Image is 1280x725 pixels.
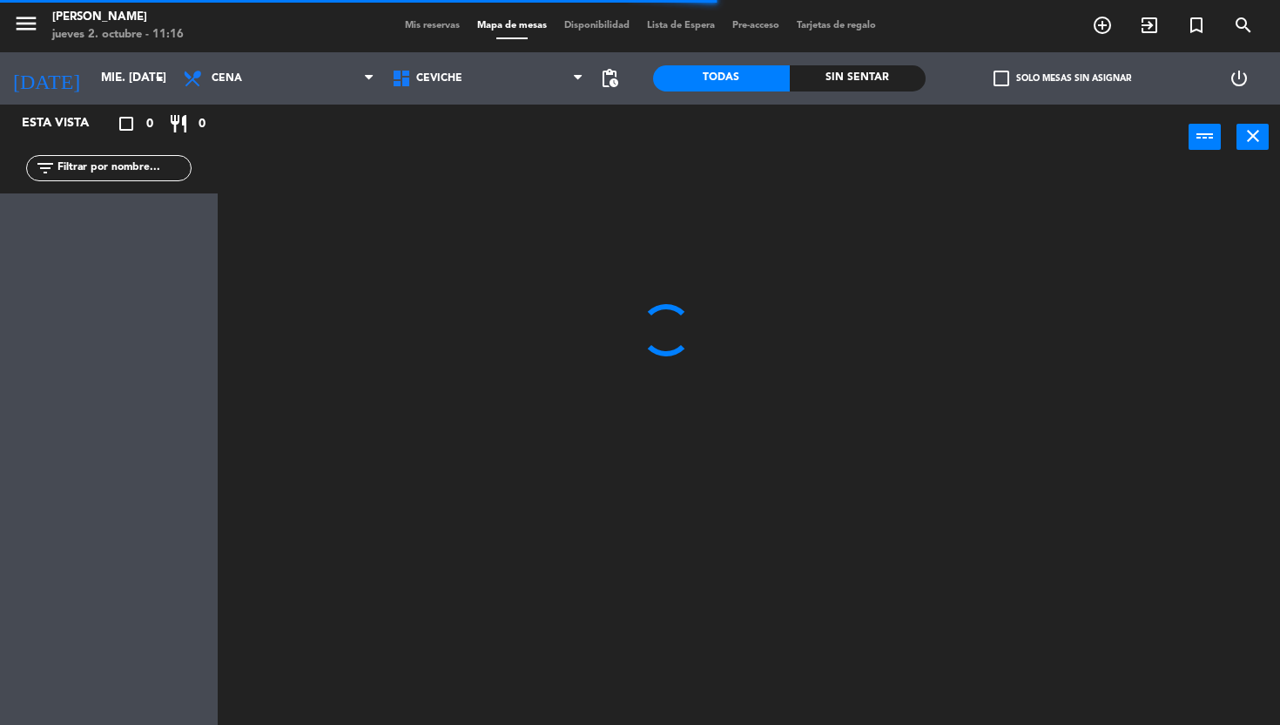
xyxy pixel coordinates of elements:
[1139,15,1160,36] i: exit_to_app
[52,26,184,44] div: jueves 2. octubre - 11:16
[13,10,39,43] button: menu
[724,21,788,30] span: Pre-acceso
[468,21,556,30] span: Mapa de mesas
[1233,15,1254,36] i: search
[790,65,926,91] div: Sin sentar
[13,10,39,37] i: menu
[788,21,885,30] span: Tarjetas de regalo
[1243,125,1263,146] i: close
[994,71,1131,86] label: Solo mesas sin asignar
[52,9,184,26] div: [PERSON_NAME]
[56,159,191,178] input: Filtrar por nombre...
[116,113,137,134] i: crop_square
[1236,124,1269,150] button: close
[599,68,620,89] span: pending_actions
[9,113,125,134] div: Esta vista
[396,21,468,30] span: Mis reservas
[1189,124,1221,150] button: power_input
[1195,125,1216,146] i: power_input
[1092,15,1113,36] i: add_circle_outline
[638,21,724,30] span: Lista de Espera
[35,158,56,179] i: filter_list
[199,114,205,134] span: 0
[1186,15,1207,36] i: turned_in_not
[653,65,790,91] div: Todas
[149,68,170,89] i: arrow_drop_down
[168,113,189,134] i: restaurant
[556,21,638,30] span: Disponibilidad
[212,72,242,85] span: Cena
[994,71,1009,86] span: check_box_outline_blank
[416,72,462,85] span: CEVICHE
[1229,68,1250,89] i: power_settings_new
[146,114,153,134] span: 0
